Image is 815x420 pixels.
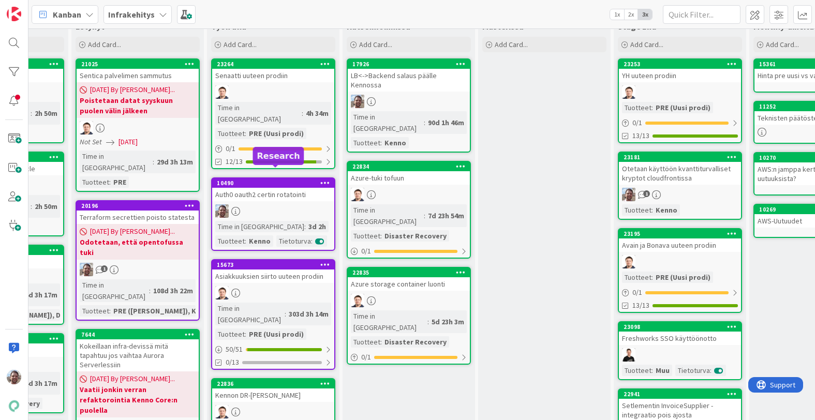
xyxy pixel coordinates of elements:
[622,348,635,362] img: JV
[619,322,741,345] div: 23098Freshworks SSO käyttöönotto
[31,108,32,119] span: :
[217,380,334,387] div: 22836
[7,399,21,413] img: avatar
[622,102,651,113] div: Tuotteet
[77,69,199,82] div: Sentica palvelimen sammutus
[80,176,109,188] div: Tuotteet
[212,178,334,188] div: 10490
[632,300,649,311] span: 13/13
[624,9,638,20] span: 2x
[215,235,245,247] div: Tuotteet
[77,339,199,371] div: Kokeillaan infra-devissä mitä tapahtuu jos vaihtaa Aurora Serverlessiin
[215,204,229,218] img: ET
[619,255,741,268] div: TG
[619,153,741,162] div: 23181
[427,316,429,327] span: :
[109,176,111,188] span: :
[348,245,470,258] div: 0/1
[224,40,257,49] span: Add Card...
[212,204,334,218] div: ET
[77,59,199,82] div: 21025Sentica palvelimen sammutus
[348,268,470,277] div: 22835
[212,379,334,388] div: 22836
[619,188,741,201] div: ET
[348,188,470,201] div: TG
[619,229,741,238] div: 23195
[382,336,449,348] div: Disaster Recovery
[212,343,334,356] div: 50/51
[624,323,741,331] div: 23098
[622,365,651,376] div: Tuotteet
[348,162,470,171] div: 22834
[618,58,742,143] a: 23253YH uuteen prodiinTGTuotteet:PRE (Uusi prodi)0/113/13
[151,285,196,296] div: 108d 3h 22m
[245,128,246,139] span: :
[424,117,425,128] span: :
[643,190,650,197] span: 1
[348,294,470,307] div: TG
[619,153,741,185] div: 23181Otetaan käyttöön kvanttiturvalliset kryptot cloudfrontissa
[80,384,196,415] b: Vaatii jonkin verran refaktorointia Kenno Core:n puolella
[80,279,149,302] div: Time in [GEOGRAPHIC_DATA]
[619,389,741,399] div: 22941
[212,178,334,201] div: 10490Auth0 oauth2 certin rotatointi
[212,59,334,82] div: 23264Senaatti uuteen prodiin
[303,108,331,119] div: 4h 34m
[32,201,60,212] div: 2h 50m
[31,201,32,212] span: :
[380,137,382,148] span: :
[651,102,653,113] span: :
[348,59,470,92] div: 17926LB<->Backend salaus päälle Kennossa
[351,111,424,134] div: Time in [GEOGRAPHIC_DATA]
[495,40,528,49] span: Add Card...
[352,61,470,68] div: 17926
[624,230,741,237] div: 23195
[212,286,334,299] div: TG
[632,117,642,128] span: 0 / 1
[245,328,246,340] span: :
[286,308,331,320] div: 303d 3h 14m
[111,305,205,317] div: PRE ([PERSON_NAME]), K...
[632,130,649,141] span: 13/13
[217,61,334,68] div: 23264
[630,40,663,49] span: Add Card...
[632,287,642,298] span: 0 / 1
[347,58,471,153] a: 17926LB<->Backend salaus päälle KennossaETTime in [GEOGRAPHIC_DATA]:90d 1h 46mTuotteet:Kenno
[351,336,380,348] div: Tuotteet
[610,9,624,20] span: 1x
[215,328,245,340] div: Tuotteet
[710,365,712,376] span: :
[80,263,93,276] img: ET
[359,40,392,49] span: Add Card...
[348,268,470,291] div: 22835Azure storage container luonti
[90,226,175,237] span: [DATE] By [PERSON_NAME]...
[351,204,424,227] div: Time in [GEOGRAPHIC_DATA]
[77,211,199,224] div: Terraform secrettien poisto statesta
[311,235,313,247] span: :
[302,108,303,119] span: :
[53,8,81,21] span: Kanban
[348,95,470,108] div: ET
[80,121,93,134] img: TG
[226,143,235,154] span: 0 / 1
[245,235,246,247] span: :
[348,162,470,185] div: 22834Azure-tuki tofuun
[348,277,470,291] div: Azure storage container luonti
[622,255,635,268] img: TG
[76,58,200,192] a: 21025Sentica palvelimen sammutus[DATE] By [PERSON_NAME]...Poistetaan datat syyskuun puolen välin ...
[351,310,427,333] div: Time in [GEOGRAPHIC_DATA]
[19,289,60,301] div: 14d 3h 17m
[81,61,199,68] div: 21025
[226,344,243,355] span: 50 / 51
[154,156,196,168] div: 29d 3h 13m
[618,152,742,220] a: 23181Otetaan käyttöön kvanttiturvalliset kryptot cloudfrontissaETTuotteet:Kenno
[212,388,334,402] div: Kennon DR-[PERSON_NAME]
[215,221,304,232] div: Time in [GEOGRAPHIC_DATA]
[622,85,635,99] img: TG
[246,328,306,340] div: PRE (Uusi prodi)
[81,331,199,338] div: 7644
[348,171,470,185] div: Azure-tuki tofuun
[212,269,334,283] div: Asiakkuuksien siirto uuteen prodiin
[276,235,311,247] div: Tietoturva
[215,286,229,299] img: TG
